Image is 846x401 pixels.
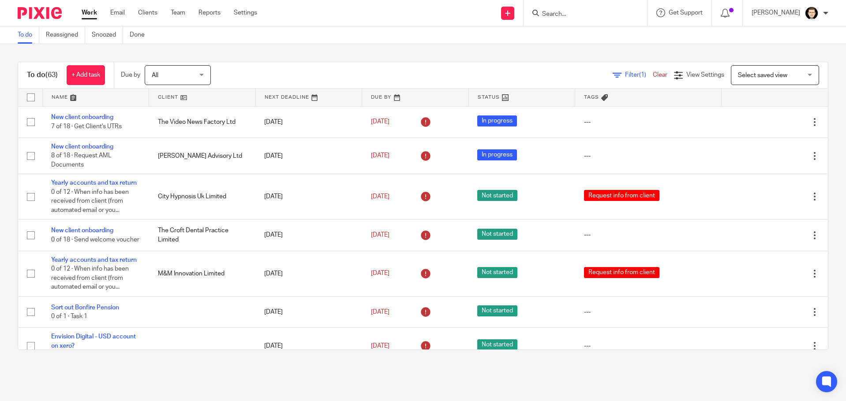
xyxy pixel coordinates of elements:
span: 0 of 18 · Send welcome voucher [51,237,139,243]
span: 8 of 18 · Request AML Documents [51,153,112,168]
span: Not started [477,190,517,201]
td: [DATE] [255,219,362,251]
td: M&M Innovation Limited [149,251,256,296]
td: [DATE] [255,106,362,137]
span: (63) [45,71,58,78]
a: Clients [138,8,157,17]
a: Done [130,26,151,44]
td: City Hypnosis Uk Limited [149,174,256,219]
span: Filter [625,72,653,78]
a: Team [171,8,185,17]
div: --- [584,308,712,316]
a: Reassigned [46,26,85,44]
a: Settings [234,8,257,17]
a: Clear [653,72,667,78]
span: [DATE] [371,119,389,125]
span: 0 of 12 · When info has been received from client (from automated email or you... [51,189,129,213]
a: + Add task [67,65,105,85]
td: The Croft Dental Practice Limited [149,219,256,251]
td: [DATE] [255,296,362,327]
a: Snoozed [92,26,123,44]
td: [DATE] [255,174,362,219]
span: 0 of 12 · When info has been received from client (from automated email or you... [51,266,129,290]
span: Not started [477,305,517,316]
a: Work [82,8,97,17]
span: Tags [584,95,599,100]
td: The Video News Factory Ltd [149,106,256,137]
a: New client onboarding [51,227,113,234]
span: 7 of 18 · Get Client's UTRs [51,123,122,130]
a: To do [18,26,39,44]
span: All [152,72,158,78]
span: View Settings [686,72,724,78]
span: [DATE] [371,271,389,277]
a: Yearly accounts and tax return [51,180,137,186]
span: Not started [477,229,517,240]
span: Request info from client [584,267,659,278]
a: Sort out Bonfire Pension [51,304,119,311]
a: Envision Digital - USD account on xero? [51,334,136,349]
span: [DATE] [371,309,389,315]
img: DavidBlack.format_png.resize_200x.png [805,6,819,20]
a: Reports [198,8,221,17]
span: Not started [477,339,517,350]
td: [PERSON_NAME] Advisory Ltd [149,137,256,174]
span: Select saved view [738,72,787,78]
h1: To do [27,71,58,80]
a: Email [110,8,125,17]
img: Pixie [18,7,62,19]
p: Due by [121,71,140,79]
a: New client onboarding [51,114,113,120]
span: Not started [477,267,517,278]
div: --- [584,342,712,350]
td: [DATE] [255,328,362,364]
span: [DATE] [371,343,389,349]
td: [DATE] [255,137,362,174]
div: --- [584,118,712,126]
p: [PERSON_NAME] [752,8,800,17]
span: [DATE] [371,193,389,200]
span: Get Support [669,10,703,16]
span: [DATE] [371,152,389,159]
input: Search [541,11,621,19]
div: --- [584,152,712,160]
span: (1) [639,72,646,78]
a: New client onboarding [51,144,113,150]
span: [DATE] [371,232,389,238]
a: Yearly accounts and tax return [51,257,137,263]
span: Request info from client [584,190,659,201]
span: 0 of 1 · Task 1 [51,313,87,319]
span: In progress [477,149,517,160]
span: In progress [477,115,517,126]
td: [DATE] [255,251,362,296]
div: --- [584,230,712,239]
